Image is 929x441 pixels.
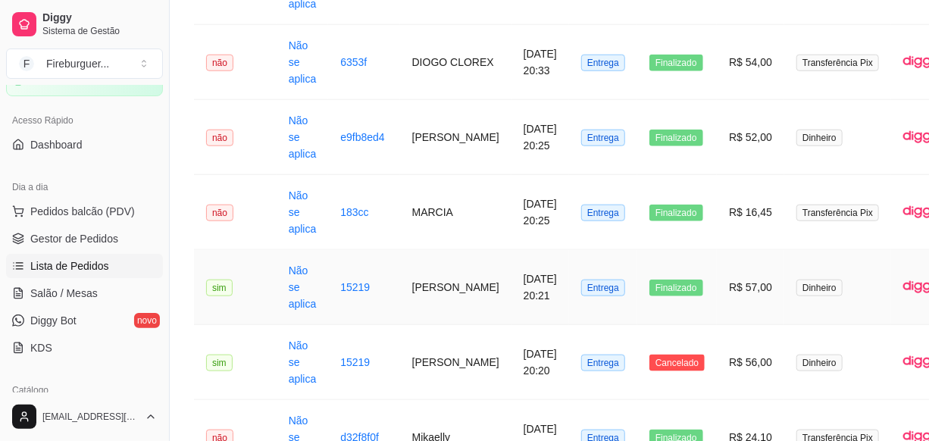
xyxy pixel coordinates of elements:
[400,325,511,400] td: [PERSON_NAME]
[581,355,625,371] span: Entrega
[400,175,511,250] td: MARCIA
[6,48,163,79] button: Select a team
[340,131,384,143] a: e9fb8ed4
[717,325,784,400] td: R$ 56,00
[289,339,317,385] a: Não se aplica
[46,56,109,71] div: Fireburguer ...
[649,130,703,146] span: Finalizado
[649,205,703,221] span: Finalizado
[6,108,163,133] div: Acesso Rápido
[42,11,157,25] span: Diggy
[30,286,98,301] span: Salão / Mesas
[649,280,703,296] span: Finalizado
[649,55,703,71] span: Finalizado
[796,55,879,71] span: Transferência Pix
[400,25,511,100] td: DIOGO CLOREX
[340,281,370,293] a: 15219
[796,205,879,221] span: Transferência Pix
[796,280,843,296] span: Dinheiro
[717,175,784,250] td: R$ 16,45
[19,56,34,71] span: F
[6,133,163,157] a: Dashboard
[206,130,233,146] span: não
[30,137,83,152] span: Dashboard
[649,355,705,371] span: Cancelado
[206,55,233,71] span: não
[289,264,317,310] a: Não se aplica
[6,175,163,199] div: Dia a dia
[581,130,625,146] span: Entrega
[717,250,784,325] td: R$ 57,00
[511,250,569,325] td: [DATE] 20:21
[717,100,784,175] td: R$ 52,00
[289,114,317,160] a: Não se aplica
[6,199,163,224] button: Pedidos balcão (PDV)
[400,100,511,175] td: [PERSON_NAME]
[42,411,139,423] span: [EMAIL_ADDRESS][DOMAIN_NAME]
[511,25,569,100] td: [DATE] 20:33
[511,175,569,250] td: [DATE] 20:25
[30,313,77,328] span: Diggy Bot
[340,56,367,68] a: 6353f
[206,355,233,371] span: sim
[400,250,511,325] td: [PERSON_NAME]
[30,258,109,274] span: Lista de Pedidos
[6,254,163,278] a: Lista de Pedidos
[30,204,135,219] span: Pedidos balcão (PDV)
[6,336,163,360] a: KDS
[30,231,118,246] span: Gestor de Pedidos
[796,355,843,371] span: Dinheiro
[511,100,569,175] td: [DATE] 20:25
[340,206,368,218] a: 183cc
[6,399,163,435] button: [EMAIL_ADDRESS][DOMAIN_NAME]
[6,227,163,251] a: Gestor de Pedidos
[6,378,163,402] div: Catálogo
[42,25,157,37] span: Sistema de Gestão
[289,189,317,235] a: Não se aplica
[206,205,233,221] span: não
[6,308,163,333] a: Diggy Botnovo
[289,39,317,85] a: Não se aplica
[206,280,233,296] span: sim
[340,356,370,368] a: 15219
[511,325,569,400] td: [DATE] 20:20
[6,6,163,42] a: DiggySistema de Gestão
[30,340,52,355] span: KDS
[581,280,625,296] span: Entrega
[796,130,843,146] span: Dinheiro
[581,205,625,221] span: Entrega
[717,25,784,100] td: R$ 54,00
[6,281,163,305] a: Salão / Mesas
[581,55,625,71] span: Entrega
